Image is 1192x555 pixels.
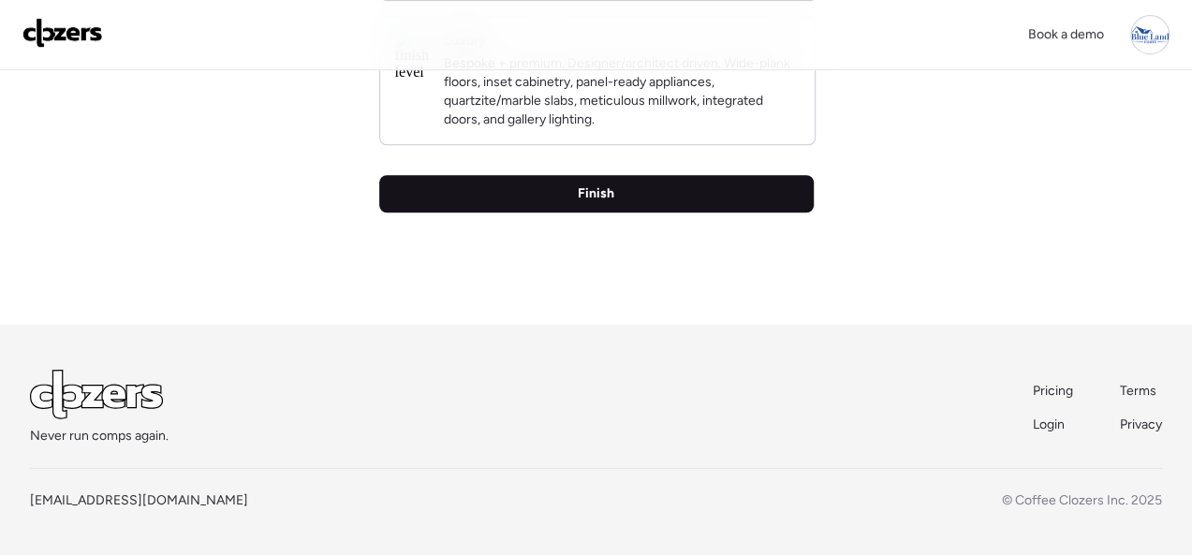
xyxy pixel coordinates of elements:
span: Finish [578,184,614,203]
a: Terms [1120,382,1162,401]
p: Bespoke + premium. Designer/architect driven. Wide-plank floors, inset cabinetry, panel-ready app... [444,54,800,129]
span: © Coffee Clozers Inc. 2025 [1002,492,1162,508]
span: Terms [1120,383,1156,399]
span: Never run comps again. [30,427,169,445]
a: Login [1033,416,1075,434]
span: Pricing [1033,383,1073,399]
span: Privacy [1120,416,1162,432]
a: Privacy [1120,416,1162,434]
img: Logo Light [30,370,163,419]
span: Book a demo [1028,26,1104,42]
a: Pricing [1033,382,1075,401]
img: Logo [22,18,103,48]
a: [EMAIL_ADDRESS][DOMAIN_NAME] [30,492,248,508]
span: Login [1033,416,1065,432]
